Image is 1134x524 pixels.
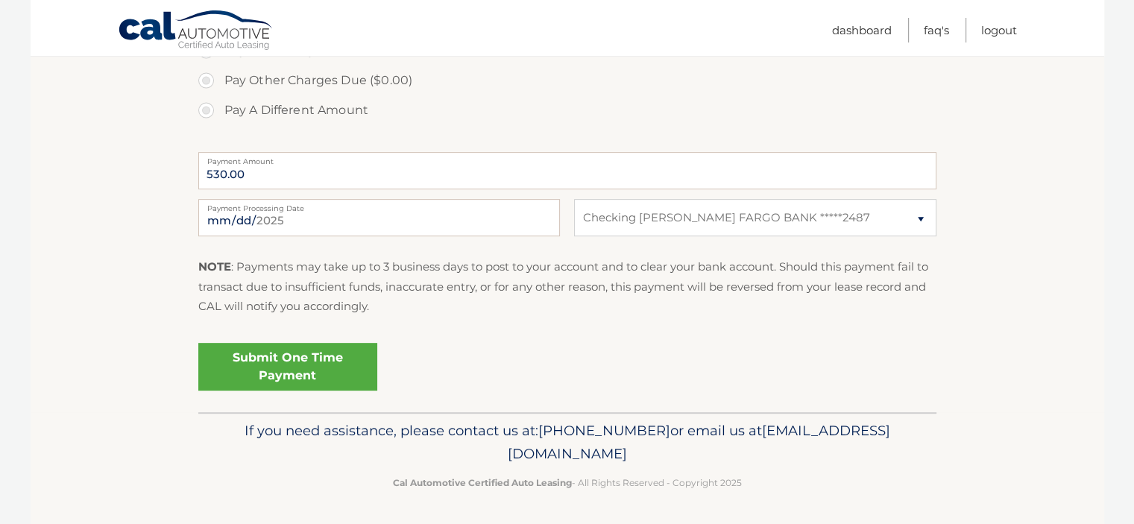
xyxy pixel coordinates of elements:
a: Logout [981,18,1017,42]
label: Payment Processing Date [198,199,560,211]
label: Payment Amount [198,152,936,164]
a: Cal Automotive [118,10,274,53]
input: Payment Date [198,199,560,236]
label: Pay Other Charges Due ($0.00) [198,66,936,95]
span: [PHONE_NUMBER] [538,422,670,439]
a: Dashboard [832,18,892,42]
label: Pay A Different Amount [198,95,936,125]
input: Payment Amount [198,152,936,189]
p: If you need assistance, please contact us at: or email us at [208,419,927,467]
p: - All Rights Reserved - Copyright 2025 [208,475,927,490]
a: FAQ's [924,18,949,42]
p: : Payments may take up to 3 business days to post to your account and to clear your bank account.... [198,257,936,316]
a: Submit One Time Payment [198,343,377,391]
strong: NOTE [198,259,231,274]
strong: Cal Automotive Certified Auto Leasing [393,477,572,488]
